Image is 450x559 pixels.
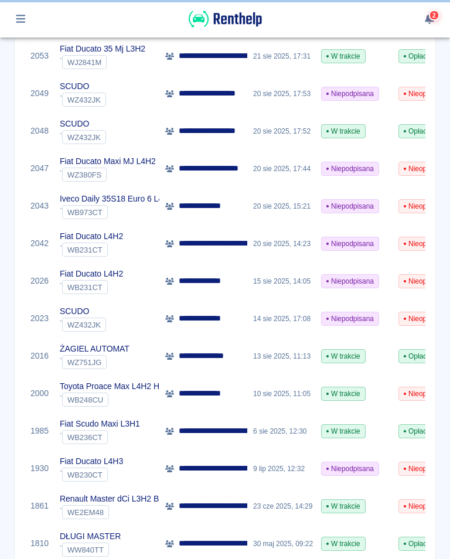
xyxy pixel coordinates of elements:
a: 2053 [30,50,49,62]
span: Opłacona [399,351,443,362]
div: 10 sie 2025, 11:05 [247,375,315,413]
div: 20 sie 2025, 17:53 [247,75,315,113]
p: Renault Master dCi L3H2 Business [60,493,186,505]
a: 2048 [30,125,49,137]
p: SCUDO [60,305,106,318]
div: ` [60,505,186,519]
a: 2000 [30,387,49,400]
div: ` [60,543,121,557]
div: 20 sie 2025, 17:44 [247,150,315,188]
span: WB973CT [63,208,107,217]
span: Opłacona [399,51,443,62]
button: 2 [418,9,441,29]
p: Fiat Ducato L4H2 [60,268,123,280]
span: Niepodpisana [322,463,379,474]
div: ` [60,280,123,294]
div: 20 sie 2025, 15:21 [247,188,315,225]
p: Fiat Ducato Maxi MJ L4H2 [60,155,156,168]
a: Renthelp logo [189,21,262,31]
span: WB231CT [63,283,107,292]
span: W trakcie [322,501,365,512]
a: 1985 [30,425,49,437]
a: 2023 [30,312,49,325]
div: ` [60,318,106,332]
a: 1810 [30,537,49,550]
span: WZ432JK [63,321,105,329]
p: SCUDO [60,118,106,130]
span: WZ751JG [63,358,106,367]
span: Niepodpisana [322,313,379,324]
div: ` [60,93,106,107]
span: Niepodpisana [322,238,379,249]
a: 2026 [30,275,49,287]
span: W trakcie [322,426,365,437]
div: ` [60,130,106,144]
div: 13 sie 2025, 11:13 [247,338,315,375]
div: ` [60,430,140,444]
div: 14 sie 2025, 17:08 [247,300,315,338]
p: DŁUGI MASTER [60,530,121,543]
a: 2016 [30,350,49,362]
span: WW840TT [63,546,108,554]
span: WZ432JK [63,96,105,104]
span: WB231CT [63,246,107,254]
span: WJ2841M [63,58,106,67]
div: 6 sie 2025, 12:30 [247,413,315,450]
span: Opłacona [399,126,443,137]
div: ` [60,55,145,69]
span: Niepodpisana [322,201,379,212]
p: ŻAGIEL AUTOMAT [60,343,129,355]
p: SCUDO [60,80,106,93]
span: W trakcie [322,351,365,362]
span: W trakcie [322,538,365,549]
span: W trakcie [322,51,365,62]
span: Opłacona [399,538,443,549]
div: 23 cze 2025, 14:29 [247,488,315,525]
img: Renthelp logo [189,9,262,29]
p: Toyota Proace Max L4H2 Hak [60,380,168,393]
div: 20 sie 2025, 17:52 [247,113,315,150]
a: 2042 [30,237,49,250]
div: ` [60,393,168,407]
div: 20 sie 2025, 14:23 [247,225,315,263]
span: WE2EM48 [63,508,108,517]
span: WB230CT [63,471,107,479]
span: WZ380FS [63,171,106,179]
span: WB236CT [63,433,107,442]
p: Fiat Ducato L4H2 [60,230,123,243]
span: Niepodpisana [322,276,379,287]
a: 2043 [30,200,49,212]
div: ` [60,205,173,219]
span: WZ432JK [63,133,105,142]
div: 21 sie 2025, 17:31 [247,38,315,75]
p: Iveco Daily 35S18 Euro 6 L4H3 [60,193,173,205]
span: WB248CU [63,396,108,404]
div: ` [60,355,129,369]
p: Fiat Scudo Maxi L3H1 [60,418,140,430]
span: Niepodpisana [322,88,379,99]
a: 1861 [30,500,49,512]
span: W trakcie [322,126,365,137]
a: 1930 [30,462,49,475]
span: Opłacona [399,426,443,437]
div: ` [60,243,123,257]
p: Fiat Ducato L4H3 [60,455,123,468]
span: Niepodpisana [322,163,379,174]
div: ` [60,168,156,182]
p: Fiat Ducato 35 Mj L3H2 [60,43,145,55]
a: 2047 [30,162,49,175]
div: 15 sie 2025, 14:05 [247,263,315,300]
div: ` [60,468,123,482]
a: 2049 [30,87,49,100]
span: W trakcie [322,388,365,399]
div: 9 lip 2025, 12:32 [247,450,315,488]
span: 2 [431,12,437,19]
